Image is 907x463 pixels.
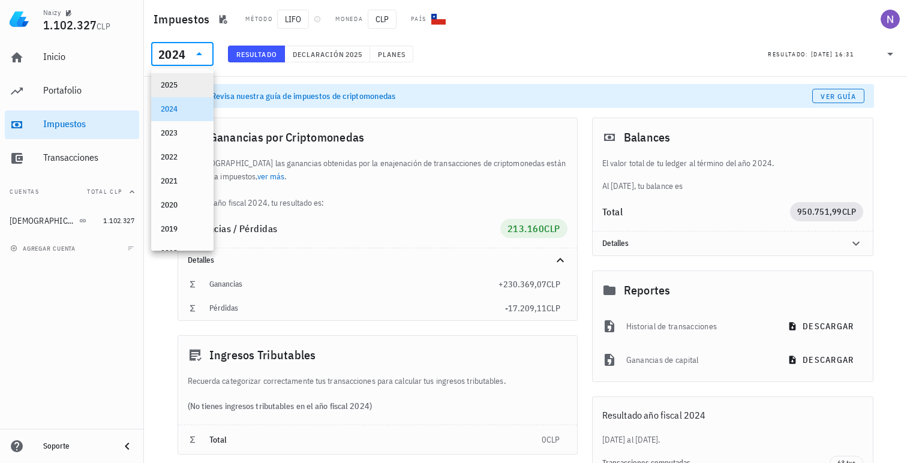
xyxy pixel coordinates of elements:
span: 950.751,99 [797,206,842,217]
div: 2024 [151,42,214,66]
div: Reportes [593,271,873,309]
span: 213.160 [507,223,545,234]
span: LIFO [277,10,309,29]
div: Detalles [178,248,577,272]
div: 2018 [161,248,204,258]
div: Soporte [43,441,110,451]
span: 2025 [345,50,362,59]
span: Declaración [292,50,345,59]
span: -17.209,11 [505,303,546,314]
span: Ver guía [820,92,856,101]
div: [DEMOGRAPHIC_DATA] [10,216,77,226]
div: Moneda [335,14,363,24]
div: Pérdidas [209,303,505,313]
div: Detalles [593,231,873,255]
span: CLP [546,434,560,445]
button: descargar [780,315,863,337]
div: Transacciones [43,152,134,163]
p: El valor total de tu ledger al término del año 2024. [602,157,864,170]
div: Resultado:[DATE] 16:31 [761,43,905,65]
span: descargar [790,354,854,365]
div: Revisa nuestra guía de impuestos de criptomonedas [211,90,812,102]
a: Impuestos [5,110,139,139]
button: Declaración 2025 [285,46,370,62]
div: Recuerda categorizar correctamente tus transacciones para calcular tus ingresos tributables. [178,374,577,387]
div: 2019 [161,224,204,234]
div: CL-icon [431,12,446,26]
button: CuentasTotal CLP [5,178,139,206]
a: Transacciones [5,144,139,173]
button: Planes [370,46,414,62]
span: CLP [546,279,560,290]
span: CLP [842,206,857,217]
div: Detalles [602,239,835,248]
div: (No tienes ingresos tributables en el año fiscal 2024) [178,387,577,425]
div: Impuestos [43,118,134,130]
a: Ver guía [812,89,864,103]
div: 2024 [158,49,185,61]
span: Ganancias / Pérdidas [188,223,278,234]
div: Ganancias de capital [626,347,771,373]
div: 2021 [161,176,204,186]
div: 2020 [161,200,204,210]
div: País [411,14,427,24]
a: ver más [257,171,285,182]
span: CLP [546,303,560,314]
span: Total [209,434,227,445]
div: Método [245,14,272,24]
span: descargar [790,321,854,332]
div: 2025 [161,80,204,90]
span: Resultado [236,50,277,59]
h1: Impuestos [154,10,214,29]
span: Planes [377,50,406,59]
span: agregar cuenta [13,245,76,252]
span: +230.369,07 [498,279,546,290]
div: 2023 [161,128,204,138]
div: [DATE] 16:31 [811,49,854,61]
div: Naizy [43,8,61,17]
div: Balances [593,118,873,157]
div: Detalles [188,255,539,265]
button: agregar cuenta [7,242,81,254]
div: avatar [881,10,900,29]
div: Historial de transacciones [626,313,771,339]
div: 2022 [161,152,204,162]
span: 0 [542,434,546,445]
button: Resultado [228,46,285,62]
span: 1.102.327 [43,17,97,33]
div: Resultado: [768,46,811,62]
span: CLP [368,10,397,29]
div: [DATE] al [DATE]. [593,433,873,446]
div: En [GEOGRAPHIC_DATA] las ganancias obtenidas por la enajenación de transacciones de criptomonedas... [178,157,577,209]
div: Total [602,207,791,217]
div: Al [DATE], tu balance es [593,157,873,193]
div: Portafolio [43,85,134,96]
img: LedgiFi [10,10,29,29]
a: [DEMOGRAPHIC_DATA] 1.102.327 [5,206,139,235]
span: CLP [97,21,110,32]
div: Resultado año fiscal 2024 [593,397,873,433]
span: CLP [544,223,560,234]
a: Inicio [5,43,139,72]
button: descargar [780,349,863,371]
a: Portafolio [5,77,139,106]
div: Ingresos Tributables [178,336,577,374]
span: 1.102.327 [103,216,134,225]
div: 2024 [161,104,204,114]
div: Ganancias [209,279,498,289]
div: Ganancias por Criptomonedas [178,118,577,157]
div: Inicio [43,51,134,62]
span: Total CLP [87,188,122,196]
